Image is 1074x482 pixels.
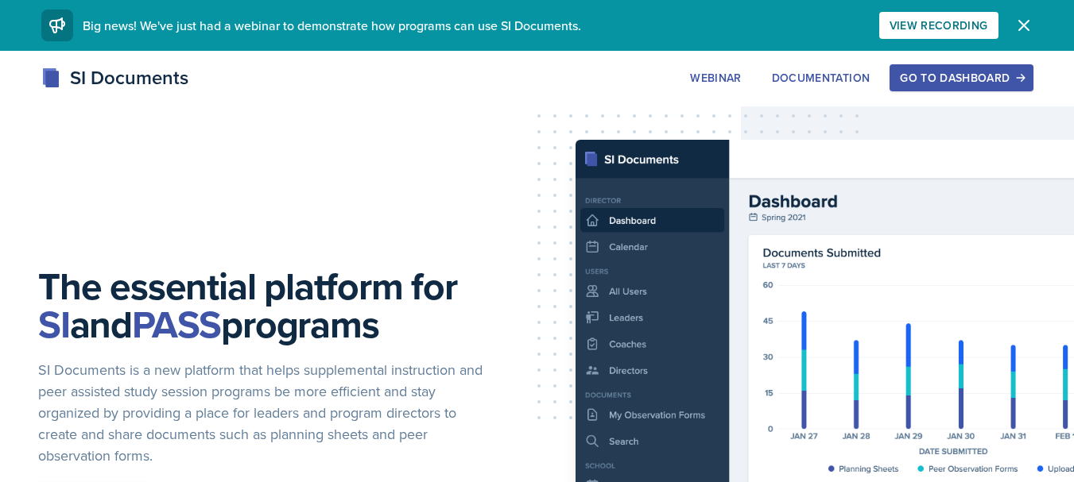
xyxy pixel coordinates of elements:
[690,71,741,84] div: Webinar
[762,64,881,91] button: Documentation
[772,71,870,84] div: Documentation
[83,17,581,34] span: Big news! We've just had a webinar to demonstrate how programs can use SI Documents.
[680,64,751,91] button: Webinar
[41,64,188,92] div: SI Documents
[879,12,998,39] button: View Recording
[890,19,988,32] div: View Recording
[900,71,1022,84] div: Go to Dashboard
[890,64,1033,91] button: Go to Dashboard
